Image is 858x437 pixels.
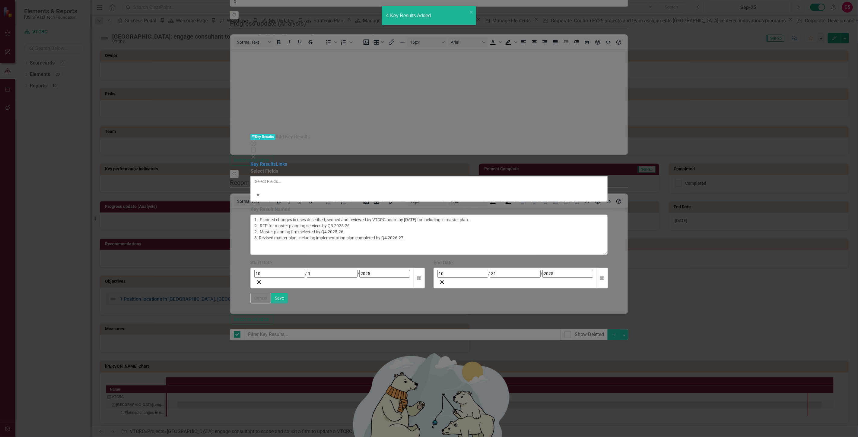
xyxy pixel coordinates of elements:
button: Save [271,293,288,303]
div: 4 Key Results Added [386,12,468,19]
span: Key Results [250,134,275,140]
a: Key Results [250,161,276,167]
span: Add Key Results [275,134,310,140]
button: close [469,8,474,15]
span: / [488,271,490,276]
div: Select Fields... [255,178,603,184]
button: Cancel [250,293,271,303]
textarea: 1. Planned changes in uses described, scoped and reviewed by VTCRC board by [DATE] for including ... [250,215,608,255]
label: Select Fields [250,168,608,175]
div: End Date [434,259,608,266]
span: / [305,271,307,276]
a: Links [276,161,287,167]
div: Start Date [250,259,424,266]
span: / [541,271,542,276]
span: / [357,271,359,276]
label: Key Result Names [250,206,608,213]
